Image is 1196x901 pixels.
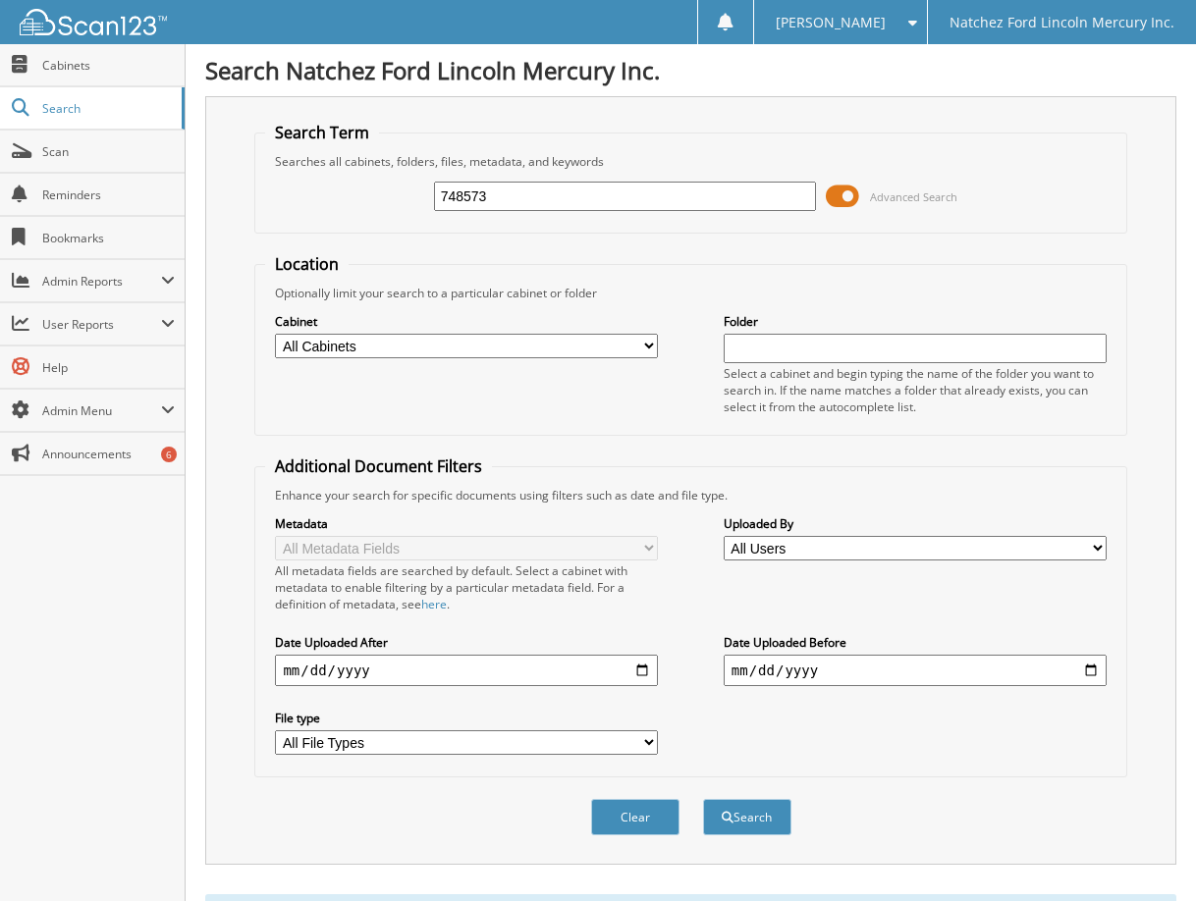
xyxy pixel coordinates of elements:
input: end [724,655,1107,686]
button: Search [703,799,791,835]
div: Select a cabinet and begin typing the name of the folder you want to search in. If the name match... [724,365,1107,415]
label: Date Uploaded Before [724,634,1107,651]
legend: Additional Document Filters [265,455,492,477]
span: Scan [42,143,175,160]
label: Uploaded By [724,515,1107,532]
span: Cabinets [42,57,175,74]
label: Cabinet [275,313,658,330]
button: Clear [591,799,680,835]
span: User Reports [42,316,161,333]
label: Folder [724,313,1107,330]
span: Help [42,359,175,376]
span: Bookmarks [42,230,175,246]
label: Date Uploaded After [275,634,658,651]
label: Metadata [275,515,658,532]
span: Natchez Ford Lincoln Mercury Inc. [950,17,1174,28]
legend: Location [265,253,349,275]
div: All metadata fields are searched by default. Select a cabinet with metadata to enable filtering b... [275,562,658,612]
a: here [421,596,447,612]
span: Admin Menu [42,402,161,419]
span: Reminders [42,186,175,203]
label: File type [275,710,658,726]
div: 6 [161,447,177,462]
div: Enhance your search for specific documents using filters such as date and file type. [265,487,1115,503]
span: Admin Reports [42,273,161,290]
img: scan123-logo-white.svg [20,9,167,35]
span: Search [42,100,172,117]
span: Announcements [42,446,175,462]
div: Searches all cabinets, folders, files, metadata, and keywords [265,153,1115,170]
legend: Search Term [265,122,379,143]
span: [PERSON_NAME] [776,17,886,28]
input: start [275,655,658,686]
h1: Search Natchez Ford Lincoln Mercury Inc. [205,54,1176,86]
div: Optionally limit your search to a particular cabinet or folder [265,285,1115,301]
span: Advanced Search [870,189,957,204]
